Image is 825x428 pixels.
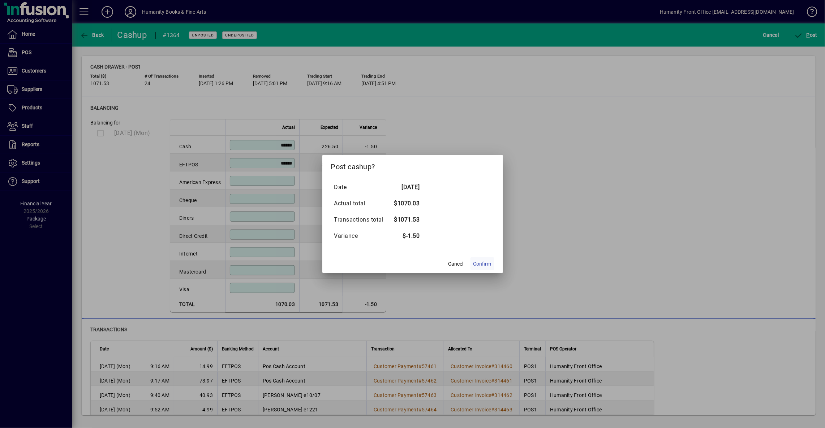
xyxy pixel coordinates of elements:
[391,228,420,244] td: $-1.50
[322,155,503,176] h2: Post cashup?
[391,195,420,211] td: $1070.03
[334,228,391,244] td: Variance
[334,179,391,195] td: Date
[391,211,420,228] td: $1071.53
[473,260,491,268] span: Confirm
[448,260,464,268] span: Cancel
[334,211,391,228] td: Transactions total
[334,195,391,211] td: Actual total
[391,179,420,195] td: [DATE]
[470,257,494,270] button: Confirm
[444,257,468,270] button: Cancel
